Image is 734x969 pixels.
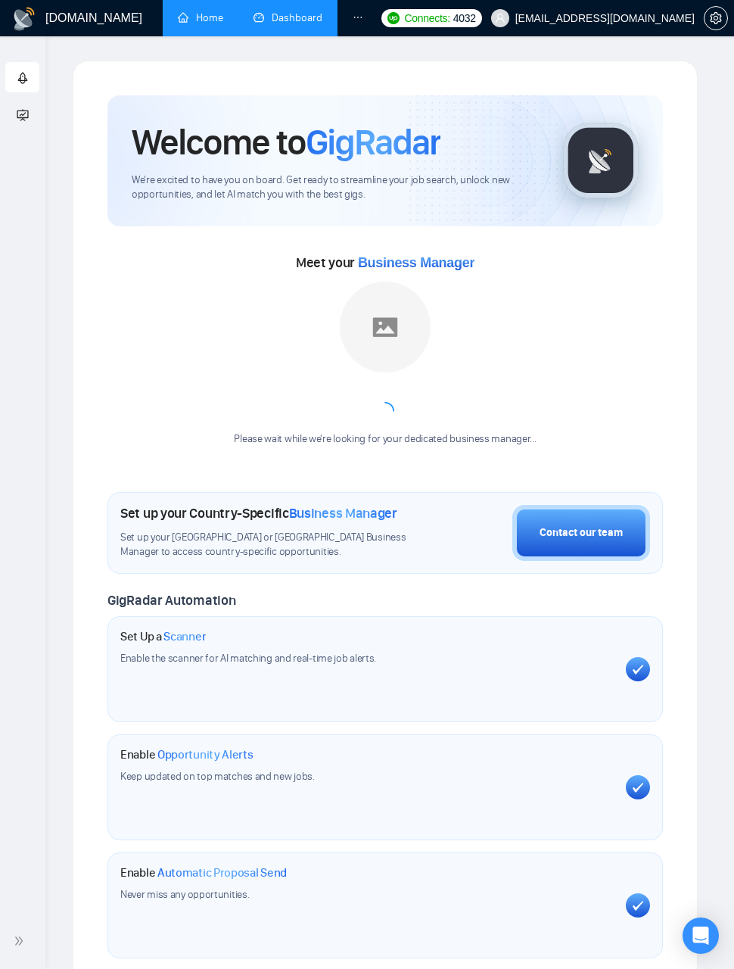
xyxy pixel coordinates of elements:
[132,120,440,164] h1: Welcome to
[540,525,623,541] div: Contact our team
[296,254,474,271] span: Meet your
[353,12,363,23] span: ellipsis
[178,11,223,24] a: homeHome
[512,505,650,561] button: Contact our team
[157,747,253,762] span: Opportunity Alerts
[495,13,505,23] span: user
[253,11,322,24] a: dashboardDashboard
[120,865,287,880] h1: Enable
[132,173,539,202] span: We're excited to have you on board. Get ready to streamline your job search, unlock new opportuni...
[387,12,400,24] img: upwork-logo.png
[373,399,397,423] span: loading
[683,918,719,954] div: Open Intercom Messenger
[17,63,29,93] span: rocket
[120,629,206,644] h1: Set Up a
[289,505,397,522] span: Business Manager
[5,62,39,92] li: Getting Started
[120,531,437,559] span: Set up your [GEOGRAPHIC_DATA] or [GEOGRAPHIC_DATA] Business Manager to access country-specific op...
[563,123,639,198] img: gigradar-logo.png
[358,255,474,270] span: Business Manager
[120,770,315,783] span: Keep updated on top matches and new jobs.
[120,747,253,762] h1: Enable
[107,592,235,609] span: GigRadar Automation
[17,107,78,120] span: Academy
[704,12,728,24] a: setting
[453,10,476,26] span: 4032
[704,6,728,30] button: setting
[120,888,249,901] span: Never miss any opportunities.
[120,505,397,522] h1: Set up your Country-Specific
[704,12,727,24] span: setting
[306,120,440,164] span: GigRadar
[163,629,206,644] span: Scanner
[120,652,376,665] span: Enable the scanner for AI matching and real-time job alerts.
[157,865,287,880] span: Automatic Proposal Send
[12,7,36,31] img: logo
[404,10,449,26] span: Connects:
[225,432,545,447] div: Please wait while we're looking for your dedicated business manager...
[14,933,29,949] span: double-right
[17,99,29,129] span: fund-projection-screen
[340,282,431,372] img: placeholder.png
